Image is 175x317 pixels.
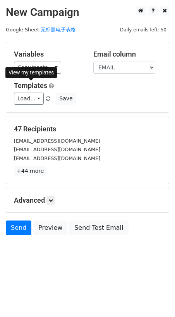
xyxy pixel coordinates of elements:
[14,155,100,161] small: [EMAIL_ADDRESS][DOMAIN_NAME]
[14,50,82,59] h5: Variables
[41,27,76,33] a: 无标题电子表格
[14,93,44,105] a: Load...
[14,146,100,152] small: [EMAIL_ADDRESS][DOMAIN_NAME]
[117,26,169,34] span: Daily emails left: 50
[14,138,100,144] small: [EMAIL_ADDRESS][DOMAIN_NAME]
[33,221,67,235] a: Preview
[136,280,175,317] div: 聊天小组件
[6,27,76,33] small: Google Sheet:
[14,125,161,133] h5: 47 Recipients
[117,27,169,33] a: Daily emails left: 50
[56,93,76,105] button: Save
[14,196,161,205] h5: Advanced
[136,280,175,317] iframe: Chat Widget
[93,50,161,59] h5: Email column
[5,67,57,78] div: View my templates
[14,166,46,176] a: +44 more
[14,81,47,90] a: Templates
[6,6,169,19] h2: New Campaign
[69,221,128,235] a: Send Test Email
[14,62,61,74] a: Copy/paste...
[6,221,31,235] a: Send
